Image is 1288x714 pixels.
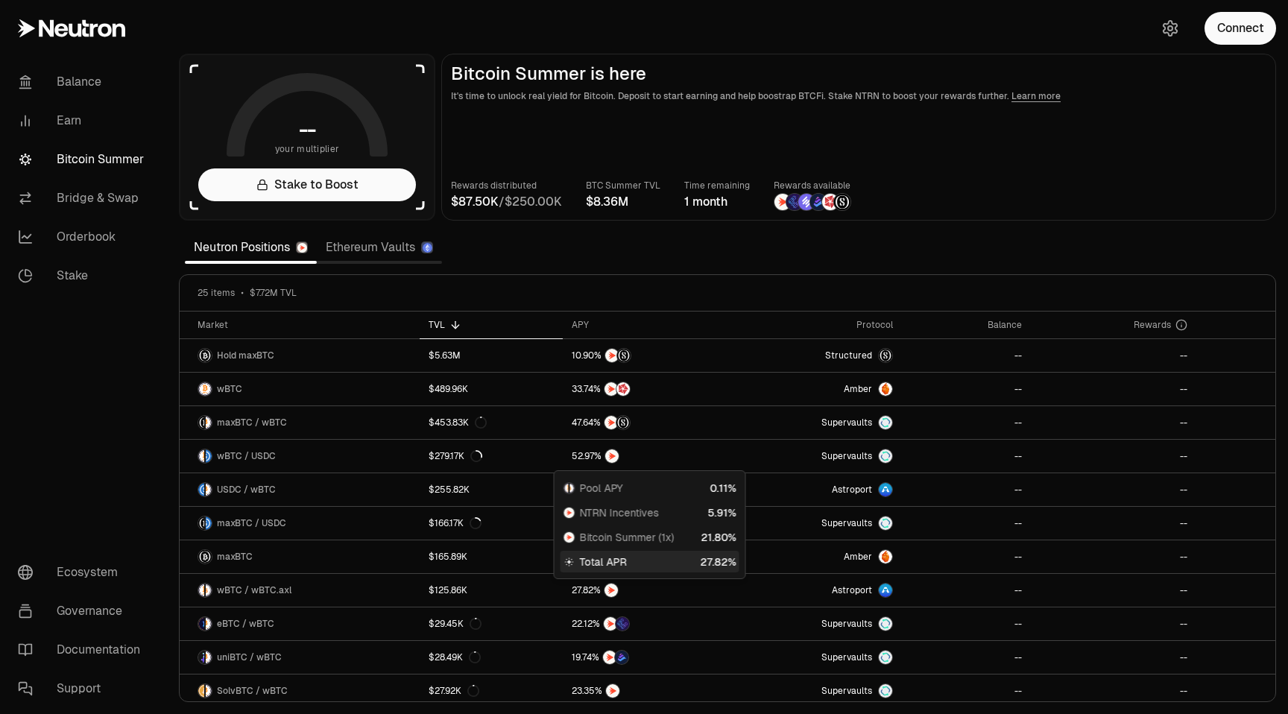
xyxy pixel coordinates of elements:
[198,349,212,362] img: maxBTC Logo
[206,617,212,631] img: wBTC Logo
[206,651,212,664] img: wBTC Logo
[420,540,563,573] a: $165.89K
[733,440,902,473] a: SupervaultsSupervaults
[604,416,618,429] img: NTRN
[6,256,161,295] a: Stake
[605,449,619,463] img: NTRN
[180,574,420,607] a: wBTC LogowBTC.axl LogowBTC / wBTC.axl
[821,450,872,462] span: Supervaults
[198,449,204,463] img: wBTC Logo
[879,651,892,664] img: Supervaults
[429,651,481,663] div: $28.49K
[733,574,902,607] a: Astroport
[198,483,204,496] img: USDC Logo
[299,118,316,142] h1: --
[429,618,482,630] div: $29.45K
[1031,339,1196,372] a: --
[844,551,872,563] span: Amber
[572,683,724,698] button: NTRN
[879,550,892,563] img: Amber
[198,168,416,201] a: Stake to Boost
[902,339,1031,372] a: --
[429,350,461,361] div: $5.63M
[420,373,563,405] a: $489.96K
[217,417,287,429] span: maxBTC / wBTC
[6,179,161,218] a: Bridge & Swap
[423,243,432,253] img: Ethereum Logo
[420,641,563,674] a: $28.49K
[774,194,791,210] img: NTRN
[429,383,468,395] div: $489.96K
[902,440,1031,473] a: --
[902,674,1031,707] a: --
[902,473,1031,506] a: --
[420,607,563,640] a: $29.45K
[902,607,1031,640] a: --
[604,382,618,396] img: NTRN
[217,618,274,630] span: eBTC / wBTC
[429,484,470,496] div: $255.82K
[206,516,212,530] img: USDC Logo
[616,617,629,631] img: EtherFi Points
[198,416,204,429] img: maxBTC Logo
[580,481,623,496] span: Pool APY
[563,339,733,372] a: NTRNStructured Points
[6,101,161,140] a: Earn
[615,651,628,664] img: Bedrock Diamonds
[821,685,872,697] span: Supervaults
[879,617,892,631] img: Supervaults
[198,382,212,396] img: wBTC Logo
[844,383,872,395] span: Amber
[572,583,724,598] button: NTRN
[564,483,569,493] img: wBTC Logo
[604,584,618,597] img: NTRN
[733,473,902,506] a: Astroport
[6,553,161,592] a: Ecosystem
[206,483,212,496] img: wBTC Logo
[420,339,563,372] a: $5.63M
[879,349,892,362] img: maxBTC
[206,449,212,463] img: USDC Logo
[180,674,420,707] a: SolvBTC LogowBTC LogoSolvBTC / wBTC
[733,607,902,640] a: SupervaultsSupervaults
[185,233,317,262] a: Neutron Positions
[429,685,479,697] div: $27.92K
[733,339,902,372] a: StructuredmaxBTC
[580,505,659,520] span: NTRN Incentives
[198,684,204,698] img: SolvBTC Logo
[217,450,276,462] span: wBTC / USDC
[198,319,411,331] div: Market
[217,350,274,361] span: Hold maxBTC
[198,550,212,563] img: maxBTC Logo
[217,584,291,596] span: wBTC / wBTC.axl
[569,483,574,493] img: wBTC.axl Logo
[603,651,616,664] img: NTRN
[742,319,893,331] div: Protocol
[821,651,872,663] span: Supervaults
[563,574,733,607] a: NTRN
[217,383,242,395] span: wBTC
[451,63,1266,84] h2: Bitcoin Summer is here
[911,319,1022,331] div: Balance
[1134,319,1171,331] span: Rewards
[563,440,733,473] a: NTRN
[1031,473,1196,506] a: --
[451,89,1266,104] p: It's time to unlock real yield for Bitcoin. Deposit to start earning and help boostrap BTCFi. Sta...
[810,194,827,210] img: Bedrock Diamonds
[572,449,724,464] button: NTRN
[902,574,1031,607] a: --
[879,516,892,530] img: Supervaults
[420,507,563,540] a: $166.17K
[1031,406,1196,439] a: --
[563,641,733,674] a: NTRNBedrock Diamonds
[563,373,733,405] a: NTRNMars Fragments
[180,507,420,540] a: maxBTC LogoUSDC LogomaxBTC / USDC
[180,373,420,405] a: wBTC LogowBTC
[733,507,902,540] a: SupervaultsSupervaults
[198,516,204,530] img: maxBTC Logo
[180,339,420,372] a: maxBTC LogoHold maxBTC
[1031,440,1196,473] a: --
[1205,12,1276,45] button: Connect
[902,507,1031,540] a: --
[180,473,420,506] a: USDC LogowBTC LogoUSDC / wBTC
